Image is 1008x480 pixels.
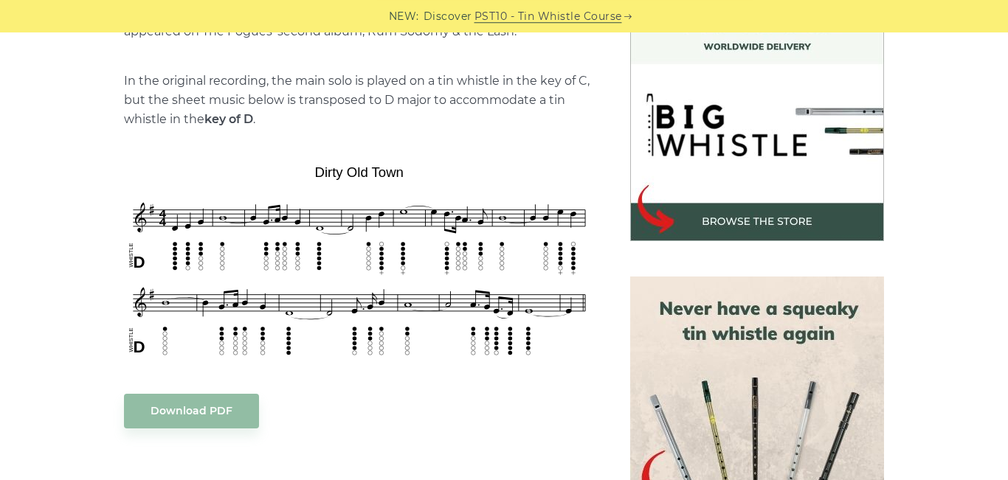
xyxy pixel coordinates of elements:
span: Discover [424,8,472,25]
a: Download PDF [124,394,259,428]
img: Dirty Old Town Tin Whistle Tab & Sheet Music [124,159,595,364]
a: PST10 - Tin Whistle Course [474,8,622,25]
strong: key of D [204,112,253,126]
span: In the original recording, the main solo is played on a tin whistle in the key of C, but the shee... [124,74,590,126]
span: NEW: [389,8,419,25]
